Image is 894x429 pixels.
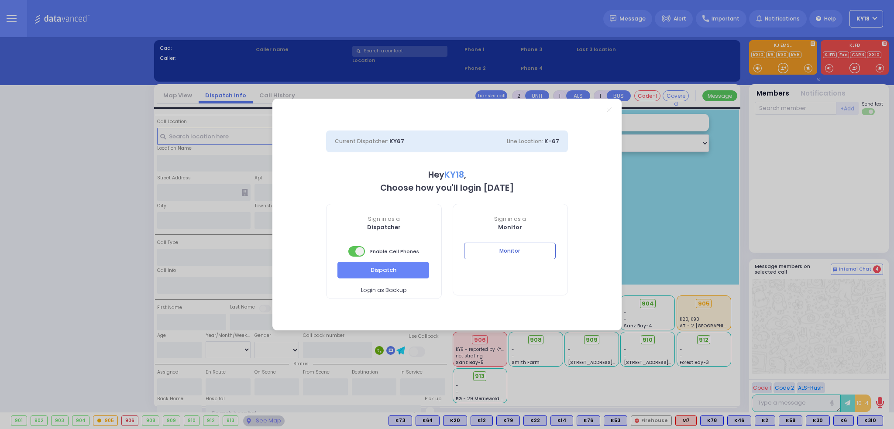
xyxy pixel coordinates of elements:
span: Sign in as a [453,215,568,223]
span: Current Dispatcher: [335,137,388,145]
a: Close [607,107,612,112]
span: Line Location: [507,137,543,145]
span: KY18 [444,169,464,181]
b: Hey , [428,169,466,181]
b: Dispatcher [367,223,401,231]
button: Dispatch [337,262,429,278]
span: Enable Cell Phones [348,245,419,257]
span: KY67 [389,137,404,145]
span: Login as Backup [361,286,407,295]
b: Monitor [498,223,522,231]
span: K-67 [544,137,559,145]
b: Choose how you'll login [DATE] [380,182,514,194]
span: Sign in as a [327,215,441,223]
button: Monitor [464,243,556,259]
